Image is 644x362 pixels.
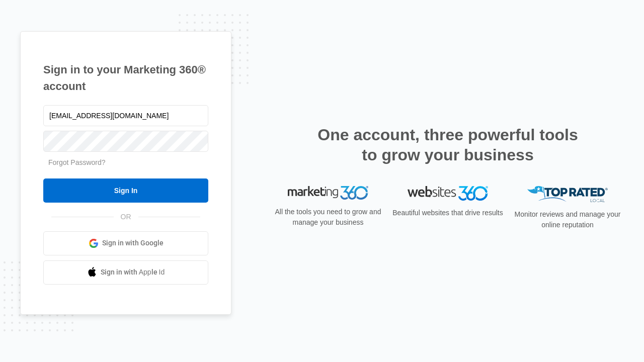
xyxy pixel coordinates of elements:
[43,61,208,95] h1: Sign in to your Marketing 360® account
[114,212,138,222] span: OR
[102,238,164,248] span: Sign in with Google
[408,186,488,201] img: Websites 360
[48,158,106,166] a: Forgot Password?
[527,186,608,203] img: Top Rated Local
[314,125,581,165] h2: One account, three powerful tools to grow your business
[272,207,384,228] p: All the tools you need to grow and manage your business
[288,186,368,200] img: Marketing 360
[391,208,504,218] p: Beautiful websites that drive results
[511,209,624,230] p: Monitor reviews and manage your online reputation
[101,267,165,278] span: Sign in with Apple Id
[43,105,208,126] input: Email
[43,178,208,203] input: Sign In
[43,231,208,255] a: Sign in with Google
[43,260,208,285] a: Sign in with Apple Id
